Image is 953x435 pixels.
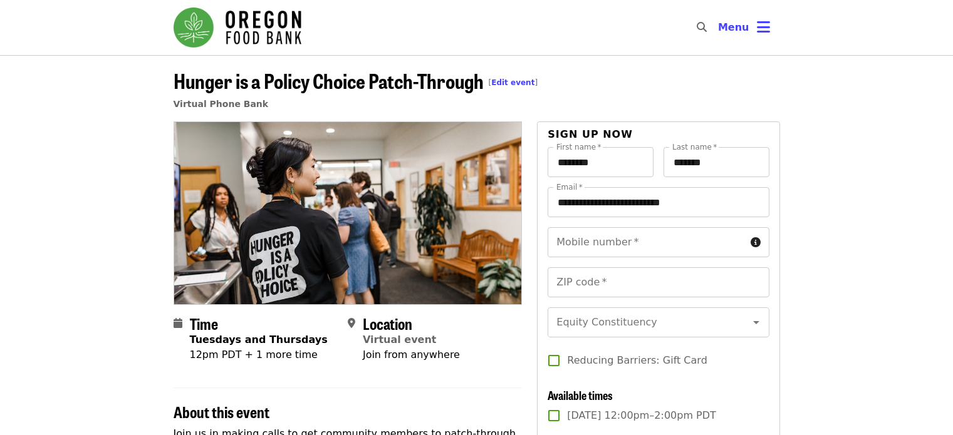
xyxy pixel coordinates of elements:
[672,143,717,151] label: Last name
[548,187,769,217] input: Email
[714,13,724,43] input: Search
[718,21,749,33] span: Menu
[190,334,328,345] strong: Tuesdays and Thursdays
[363,312,412,334] span: Location
[174,317,182,329] i: calendar icon
[174,401,269,422] span: About this event
[174,122,522,304] img: Hunger is a Policy Choice Patch-Through organized by Oregon Food Bank
[489,78,538,87] span: [ ]
[747,314,765,331] button: Open
[190,312,218,334] span: Time
[556,143,601,151] label: First name
[348,317,355,329] i: map-marker-alt icon
[548,128,633,140] span: Sign up now
[556,183,583,191] label: Email
[174,99,269,109] a: Virtual Phone Bank
[363,334,437,345] a: Virtual event
[548,387,613,403] span: Available times
[548,227,745,257] input: Mobile number
[491,78,534,87] a: Edit event
[757,18,770,36] i: bars icon
[567,353,707,368] span: Reducing Barriers: Gift Card
[751,237,761,248] i: circle-info icon
[363,349,460,361] span: Join from anywhere
[174,66,538,95] span: Hunger is a Policy Choice Patch-Through
[697,21,707,33] i: search icon
[708,13,780,43] button: Toggle account menu
[548,147,654,177] input: First name
[567,408,716,423] span: [DATE] 12:00pm–2:00pm PDT
[174,8,301,48] img: Oregon Food Bank - Home
[548,267,769,297] input: ZIP code
[190,347,328,362] div: 12pm PDT + 1 more time
[664,147,769,177] input: Last name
